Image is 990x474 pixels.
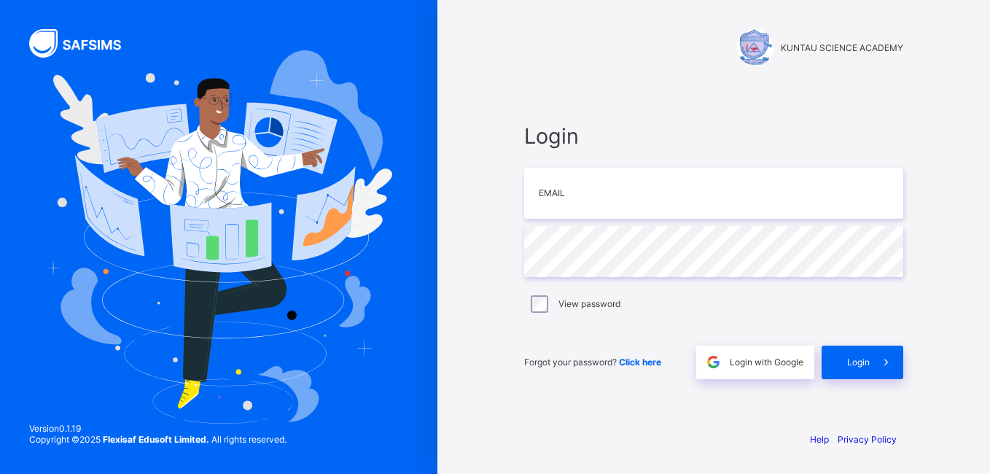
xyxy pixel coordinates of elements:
span: Forgot your password? [524,357,661,368]
img: google.396cfc9801f0270233282035f929180a.svg [705,354,722,370]
a: Click here [619,357,661,368]
strong: Flexisaf Edusoft Limited. [103,434,209,445]
span: Version 0.1.19 [29,423,287,434]
span: KUNTAU SCIENCE ACADEMY [781,42,903,53]
span: Copyright © 2025 All rights reserved. [29,434,287,445]
span: Login [847,357,870,368]
a: Help [810,434,829,445]
a: Privacy Policy [838,434,897,445]
span: Login with Google [730,357,803,368]
label: View password [558,298,620,309]
span: Login [524,123,903,149]
img: SAFSIMS Logo [29,29,139,58]
img: Hero Image [45,50,392,424]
